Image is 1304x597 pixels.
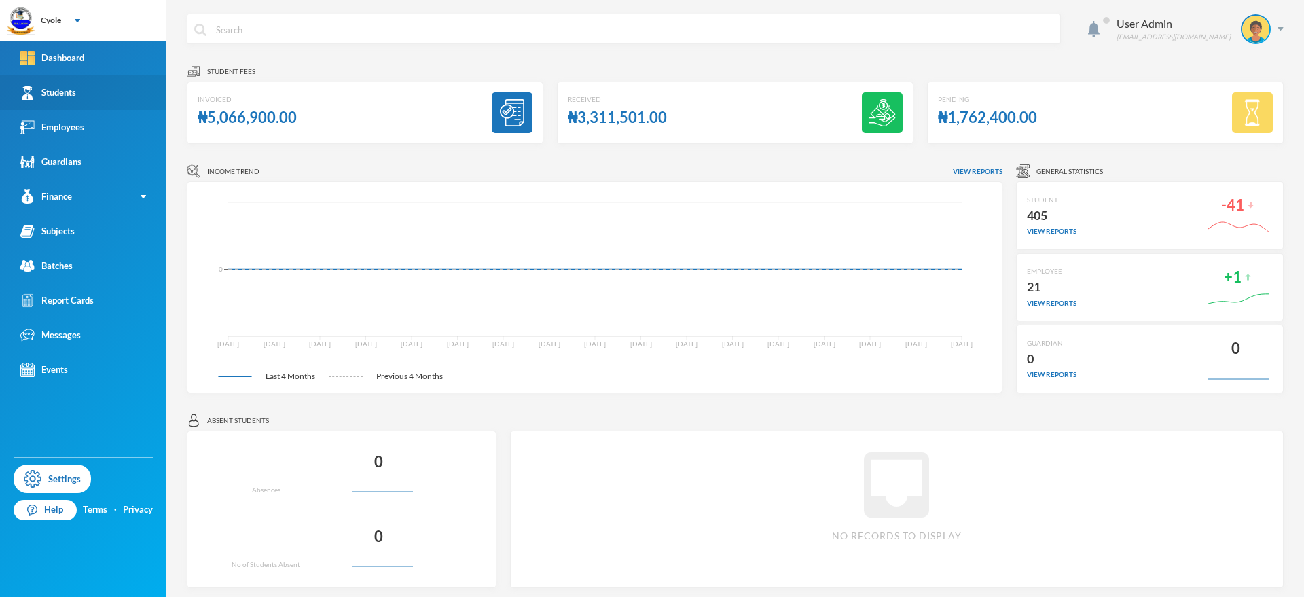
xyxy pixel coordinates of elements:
[1027,195,1076,205] div: STUDENT
[927,82,1284,144] a: Pending₦1,762,400.00
[568,105,667,131] div: ₦3,311,501.00
[1221,192,1244,219] div: -41
[232,560,300,570] div: No of Students Absent
[1117,32,1231,42] div: [EMAIL_ADDRESS][DOMAIN_NAME]
[20,189,72,204] div: Finance
[194,24,206,36] img: search
[14,465,91,493] a: Settings
[198,105,297,131] div: ₦5,066,900.00
[20,259,73,273] div: Batches
[20,155,81,169] div: Guardians
[14,500,77,520] a: Help
[859,340,881,348] tspan: [DATE]
[492,340,514,348] tspan: [DATE]
[722,340,744,348] tspan: [DATE]
[252,485,280,495] div: Absences
[1231,336,1240,362] div: 0
[20,363,68,377] div: Events
[355,340,377,348] tspan: [DATE]
[114,503,117,517] div: ·
[264,340,285,348] tspan: [DATE]
[1027,226,1076,236] div: view reports
[217,340,239,348] tspan: [DATE]
[20,224,75,238] div: Subjects
[832,528,962,543] span: No records to display
[363,370,456,382] span: Previous 4 Months
[938,94,1037,105] div: Pending
[953,166,1002,177] span: View reports
[539,340,560,348] tspan: [DATE]
[1027,338,1076,348] div: GUARDIAN
[1224,264,1242,291] div: +1
[207,166,259,177] span: Income Trend
[7,7,35,35] img: logo
[219,265,223,273] tspan: 0
[814,340,835,348] tspan: [DATE]
[1027,348,1076,370] div: 0
[252,370,329,382] span: Last 4 Months
[83,503,107,517] a: Terms
[309,340,331,348] tspan: [DATE]
[568,94,667,105] div: Received
[20,293,94,308] div: Report Cards
[207,67,255,77] span: Student fees
[20,51,84,65] div: Dashboard
[1242,16,1269,43] img: STUDENT
[374,524,383,550] div: 0
[198,94,297,105] div: Invoiced
[1027,205,1076,227] div: 405
[1117,16,1231,32] div: User Admin
[20,120,84,134] div: Employees
[853,441,940,528] i: inbox
[401,340,422,348] tspan: [DATE]
[41,14,61,26] div: Cyole
[207,416,269,426] span: Absent students
[584,340,606,348] tspan: [DATE]
[630,340,652,348] tspan: [DATE]
[215,14,1053,45] input: Search
[905,340,927,348] tspan: [DATE]
[447,340,469,348] tspan: [DATE]
[1036,166,1103,177] span: General Statistics
[1027,266,1076,276] div: EMPLOYEE
[20,328,81,342] div: Messages
[1027,276,1076,298] div: 21
[951,340,973,348] tspan: [DATE]
[676,340,698,348] tspan: [DATE]
[767,340,789,348] tspan: [DATE]
[938,105,1037,131] div: ₦1,762,400.00
[1027,298,1076,308] div: view reports
[187,82,543,144] a: Invoiced₦5,066,900.00
[374,449,383,475] div: 0
[123,503,153,517] a: Privacy
[1027,369,1076,380] div: view reports
[20,86,76,100] div: Students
